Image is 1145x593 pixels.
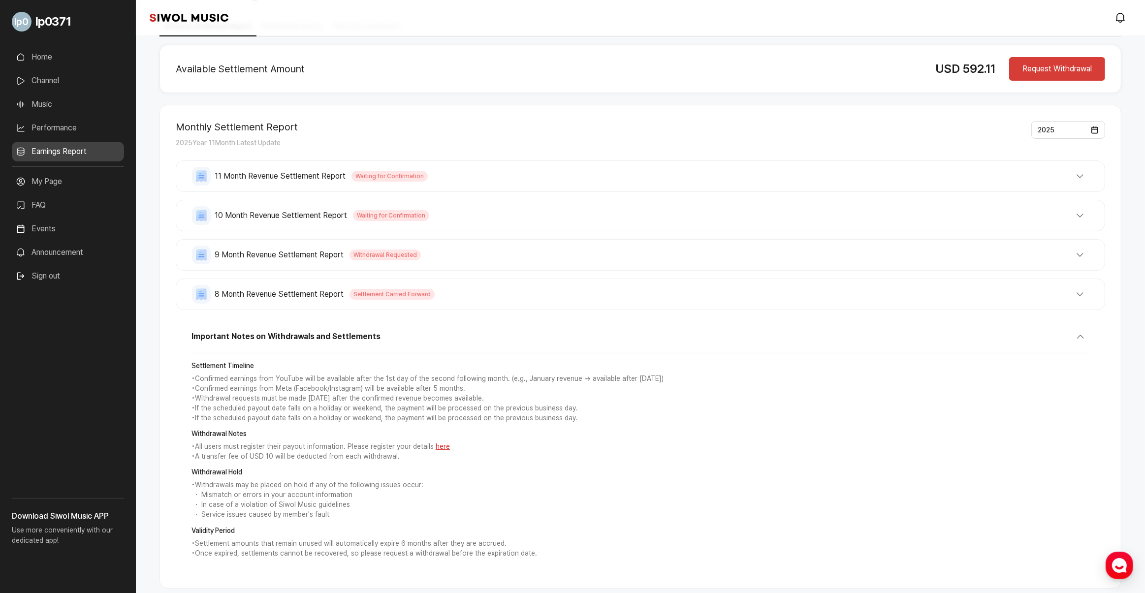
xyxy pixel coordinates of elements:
span: Settlement Carried Forward [350,289,435,300]
button: 8 Month Revenue Settlement Report Settlement Carried Forward [192,285,1089,304]
h2: Available Settlement Amount [176,63,920,75]
strong: Settlement Timeline [191,361,1089,371]
button: Request Withdrawal [1009,57,1105,81]
button: 9 Month Revenue Settlement Report Withdrawal Requested [192,246,1089,264]
strong: Validity Period [191,526,1089,536]
a: Earnings Report [12,142,124,161]
p: • If the scheduled payout date falls on a holiday or weekend, the payment will be processed on th... [191,413,1089,423]
p: • Settlement amounts that remain unused will automatically expire 6 months after they are accrued. [191,539,1089,549]
span: Withdrawal Requested [350,250,421,260]
button: 11 Month Revenue Settlement Report Waiting for Confirmation [192,167,1089,186]
p: • Withdrawals may be placed on hold if any of the following issues occur: [191,480,1089,490]
a: Channel [12,71,124,91]
span: USD 592.11 [935,62,995,76]
span: Waiting for Confirmation [353,210,429,221]
a: Go to My Profile [12,8,124,35]
a: Home [3,312,65,337]
p: • If the scheduled payout date falls on a holiday or weekend, the payment will be processed on th... [191,404,1089,413]
li: Mismatch or errors in your account information [191,490,1089,500]
span: 8 Month Revenue Settlement Report [215,288,344,300]
a: Music [12,94,124,114]
span: 11 Month Revenue Settlement Report [215,170,346,182]
span: Settings [146,327,170,335]
span: lp0371 [35,13,71,31]
span: 9 Month Revenue Settlement Report [215,249,344,261]
a: modal.notifications [1112,8,1131,28]
strong: Withdrawal Notes [191,429,1089,439]
span: 2025 [1038,126,1054,134]
a: here [436,442,450,450]
a: Home [12,47,124,67]
li: Service issues caused by member's fault [191,510,1089,520]
p: Use more conveniently with our dedicated app! [12,522,124,554]
a: Events [12,219,124,239]
h2: Monthly Settlement Report [176,121,298,133]
button: Important Notes on Withdrawals and Settlements [191,328,1089,353]
button: Sign out [12,266,64,286]
p: • Withdrawal requests must be made [DATE] after the confirmed revenue becomes available. [191,394,1089,404]
a: FAQ [12,195,124,215]
strong: Withdrawal Hold [191,468,1089,477]
span: 10 Month Revenue Settlement Report [215,210,347,221]
a: Announcement [12,243,124,262]
span: 2025 Year 11 Month Latest Update [176,139,281,147]
span: Messages [82,327,111,335]
button: 10 Month Revenue Settlement Report Waiting for Confirmation [192,206,1089,225]
span: Waiting for Confirmation [351,171,428,182]
p: • Confirmed earnings from YouTube will be available after the 1st day of the second following mon... [191,374,1089,384]
button: 2025 [1031,121,1105,139]
h3: Download Siwol Music APP [12,510,124,522]
p: • All users must register their payout information. Please register your details [191,442,1089,452]
p: • Confirmed earnings from Meta (Facebook/Instagram) will be available after 5 months. [191,384,1089,394]
a: Settings [127,312,189,337]
a: My Page [12,172,124,191]
a: Messages [65,312,127,337]
li: In case of a violation of Siwol Music guidelines [191,500,1089,510]
a: Performance [12,118,124,138]
p: • A transfer fee of USD 10 will be deducted from each withdrawal. [191,452,1089,462]
span: Important Notes on Withdrawals and Settlements [191,331,380,343]
span: Home [25,327,42,335]
p: • Once expired, settlements cannot be recovered, so please request a withdrawal before the expira... [191,549,1089,559]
